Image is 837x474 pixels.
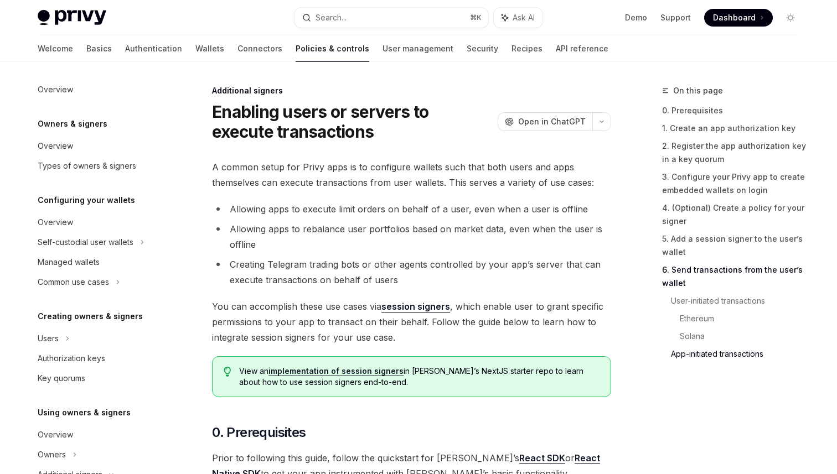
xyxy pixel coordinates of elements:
div: Search... [316,11,347,24]
div: Self-custodial user wallets [38,236,133,249]
a: implementation of session signers [268,366,404,376]
a: Managed wallets [29,252,170,272]
h5: Creating owners & signers [38,310,143,323]
a: Solana [680,327,808,345]
a: Ethereum [680,310,808,327]
span: A common setup for Privy apps is to configure wallets such that both users and apps themselves ca... [212,159,611,190]
img: light logo [38,10,106,25]
span: Open in ChatGPT [518,116,586,127]
a: session signers [381,301,450,312]
a: 3. Configure your Privy app to create embedded wallets on login [662,168,808,199]
a: 6. Send transactions from the user’s wallet [662,261,808,292]
h5: Configuring your wallets [38,194,135,207]
div: Types of owners & signers [38,159,136,173]
a: Authentication [125,35,182,62]
div: Authorization keys [38,352,105,365]
h1: Enabling users or servers to execute transactions [212,102,493,142]
div: Key quorums [38,372,85,385]
li: Creating Telegram trading bots or other agents controlled by your app’s server that can execute t... [212,257,611,288]
a: Recipes [512,35,542,62]
a: Security [467,35,498,62]
span: Dashboard [713,12,756,23]
a: 1. Create an app authorization key [662,119,808,137]
svg: Tip [224,367,231,377]
span: Ask AI [513,12,535,23]
a: Policies & controls [296,35,369,62]
a: Basics [86,35,112,62]
a: Overview [29,80,170,100]
span: View an in [PERSON_NAME]’s NextJS starter repo to learn about how to use session signers end-to-end. [239,366,600,388]
a: Connectors [237,35,282,62]
span: On this page [673,84,723,97]
span: ⌘ K [470,13,482,22]
button: Open in ChatGPT [498,112,592,131]
div: Overview [38,216,73,229]
a: Types of owners & signers [29,156,170,176]
h5: Using owners & signers [38,406,131,419]
a: Authorization keys [29,348,170,368]
span: You can accomplish these use cases via , which enable user to grant specific permissions to your ... [212,299,611,345]
h5: Owners & signers [38,117,107,131]
a: 5. Add a session signer to the user’s wallet [662,230,808,261]
div: Common use cases [38,275,109,289]
a: Wallets [195,35,224,62]
a: 0. Prerequisites [662,102,808,119]
div: Additional signers [212,85,611,96]
a: Overview [29,136,170,156]
a: API reference [556,35,608,62]
div: Overview [38,139,73,153]
a: Overview [29,425,170,445]
button: Toggle dark mode [782,9,799,27]
a: User management [383,35,453,62]
div: Overview [38,428,73,441]
div: Overview [38,83,73,96]
a: App-initiated transactions [671,345,808,363]
a: Key quorums [29,368,170,388]
a: Dashboard [704,9,773,27]
div: Users [38,332,59,345]
div: Managed wallets [38,256,100,269]
span: 0. Prerequisites [212,424,306,441]
li: Allowing apps to rebalance user portfolios based on market data, even when the user is offline [212,221,611,252]
a: Demo [625,12,647,23]
a: Overview [29,212,170,232]
a: React SDK [519,452,565,464]
button: Ask AI [494,8,542,28]
div: Owners [38,448,66,461]
a: 2. Register the app authorization key in a key quorum [662,137,808,168]
a: Support [660,12,691,23]
a: Welcome [38,35,73,62]
a: 4. (Optional) Create a policy for your signer [662,199,808,230]
li: Allowing apps to execute limit orders on behalf of a user, even when a user is offline [212,201,611,217]
a: User-initiated transactions [671,292,808,310]
button: Search...⌘K [294,8,488,28]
